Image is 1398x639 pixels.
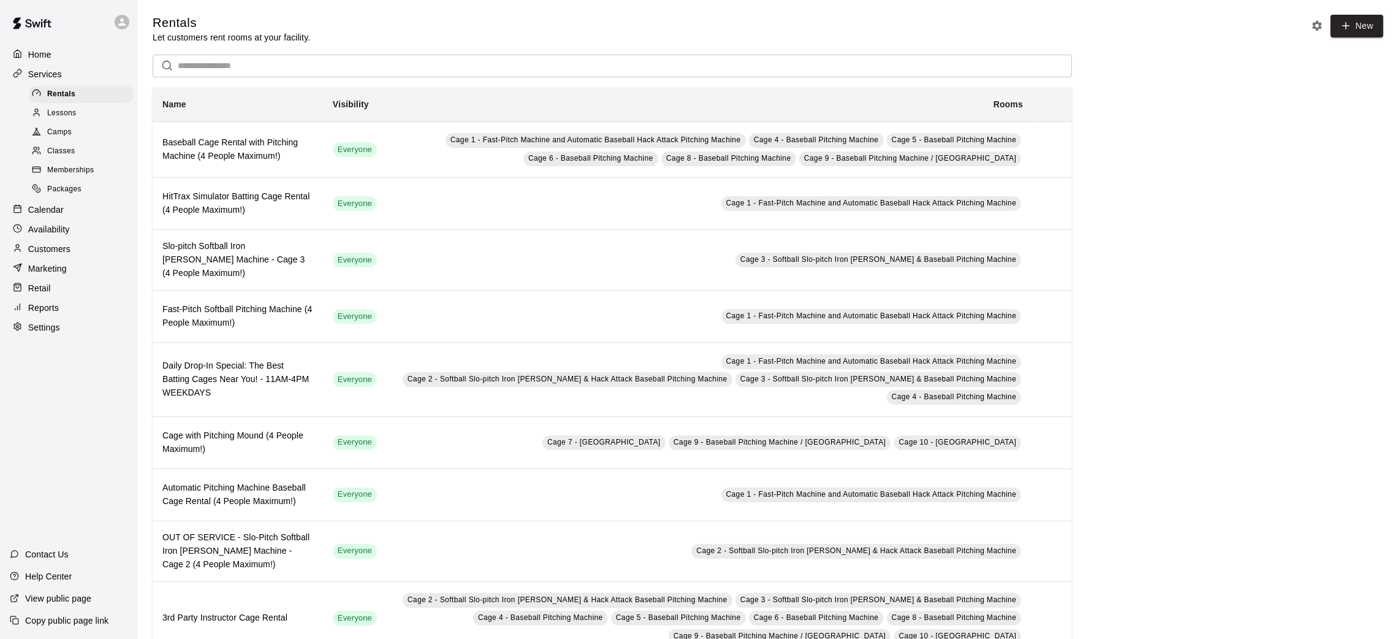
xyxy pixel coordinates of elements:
a: Rentals [29,85,138,104]
p: Marketing [28,262,67,275]
span: Cage 5 - Baseball Pitching Machine [892,136,1017,144]
span: Cage 2 - Softball Slo-pitch Iron [PERSON_NAME] & Hack Attack Baseball Pitching Machine [408,375,727,383]
span: Memberships [47,164,94,177]
span: Everyone [333,437,377,448]
span: Cage 6 - Baseball Pitching Machine [754,613,879,622]
span: Everyone [333,144,377,156]
span: Cage 4 - Baseball Pitching Machine [478,613,603,622]
b: Name [162,99,186,109]
span: Cage 1 - Fast-Pitch Machine and Automatic Baseball Hack Attack Pitching Machine [726,312,1017,320]
p: Availability [28,223,70,235]
div: This service is visible to all of your customers [333,372,377,387]
p: Help Center [25,570,72,583]
p: Home [28,48,51,61]
span: Cage 1 - Fast-Pitch Machine and Automatic Baseball Hack Attack Pitching Machine [450,136,741,144]
span: Camps [47,126,72,139]
div: Memberships [29,162,133,179]
span: Cage 3 - Softball Slo-pitch Iron [PERSON_NAME] & Baseball Pitching Machine [740,375,1016,383]
div: Rentals [29,86,133,103]
h6: OUT OF SERVICE - Slo-Pitch Softball Iron [PERSON_NAME] Machine - Cage 2 (4 People Maximum!) [162,531,313,572]
h6: Baseball Cage Rental with Pitching Machine (4 People Maximum!) [162,136,313,163]
span: Cage 8 - Baseball Pitching Machine [666,154,791,163]
p: Let customers rent rooms at your facility. [153,31,310,44]
span: Cage 2 - Softball Slo-pitch Iron [PERSON_NAME] & Hack Attack Baseball Pitching Machine [408,595,727,604]
span: Cage 4 - Baseball Pitching Machine [892,392,1017,401]
span: Packages [47,183,82,196]
a: Availability [10,220,128,239]
a: Retail [10,279,128,297]
span: Cage 3 - Softball Slo-pitch Iron [PERSON_NAME] & Baseball Pitching Machine [740,255,1016,264]
span: Cage 9 - Baseball Pitching Machine / [GEOGRAPHIC_DATA] [804,154,1017,163]
h6: Slo-pitch Softball Iron [PERSON_NAME] Machine - Cage 3 (4 People Maximum!) [162,240,313,280]
div: This service is visible to all of your customers [333,142,377,157]
span: Cage 2 - Softball Slo-pitch Iron [PERSON_NAME] & Hack Attack Baseball Pitching Machine [696,546,1016,555]
h5: Rentals [153,15,310,31]
span: Everyone [333,613,377,624]
div: This service is visible to all of your customers [333,611,377,626]
h6: Fast-Pitch Softball Pitching Machine (4 People Maximum!) [162,303,313,330]
p: Customers [28,243,70,255]
button: Rental settings [1308,17,1326,35]
span: Cage 1 - Fast-Pitch Machine and Automatic Baseball Hack Attack Pitching Machine [726,490,1017,499]
div: Classes [29,143,133,160]
a: Memberships [29,161,138,180]
h6: 3rd Party Instructor Cage Rental [162,611,313,625]
p: Services [28,68,62,80]
div: Lessons [29,105,133,122]
span: Cage 1 - Fast-Pitch Machine and Automatic Baseball Hack Attack Pitching Machine [726,199,1017,207]
div: Camps [29,124,133,141]
span: Everyone [333,311,377,323]
h6: Daily Drop-In Special: The Best Batting Cages Near You! - 11AM-4PM WEEKDAYS [162,359,313,400]
span: Cage 3 - Softball Slo-pitch Iron [PERSON_NAME] & Baseball Pitching Machine [740,595,1016,604]
p: View public page [25,592,91,605]
span: Rentals [47,88,75,101]
span: Cage 7 - [GEOGRAPHIC_DATA] [547,438,661,446]
span: Cage 9 - Baseball Pitching Machine / [GEOGRAPHIC_DATA] [674,438,886,446]
a: Lessons [29,104,138,123]
h6: HitTrax Simulator Batting Cage Rental (4 People Maximum!) [162,190,313,217]
span: Everyone [333,545,377,557]
span: Cage 1 - Fast-Pitch Machine and Automatic Baseball Hack Attack Pitching Machine [726,357,1017,365]
span: Cage 6 - Baseball Pitching Machine [528,154,653,163]
a: Marketing [10,259,128,278]
a: Calendar [10,201,128,219]
p: Reports [28,302,59,314]
span: Everyone [333,489,377,500]
span: Lessons [47,107,77,120]
div: This service is visible to all of your customers [333,544,377,559]
span: Everyone [333,254,377,266]
h6: Cage with Pitching Mound (4 People Maximum!) [162,429,313,456]
span: Cage 8 - Baseball Pitching Machine [892,613,1017,622]
span: Cage 4 - Baseball Pitching Machine [754,136,879,144]
p: Contact Us [25,548,69,561]
a: Camps [29,123,138,142]
p: Copy public page link [25,614,108,627]
div: This service is visible to all of your customers [333,435,377,450]
h6: Automatic Pitching Machine Baseball Cage Rental (4 People Maximum!) [162,481,313,508]
div: This service is visible to all of your customers [333,253,377,267]
a: New [1331,15,1383,37]
a: Customers [10,240,128,258]
span: Everyone [333,374,377,386]
a: Classes [29,142,138,161]
div: This service is visible to all of your customers [333,196,377,211]
a: Settings [10,318,128,337]
a: Reports [10,299,128,317]
a: Home [10,45,128,64]
a: Services [10,65,128,83]
b: Rooms [993,99,1023,109]
b: Visibility [333,99,369,109]
p: Retail [28,282,51,294]
div: This service is visible to all of your customers [333,488,377,502]
div: This service is visible to all of your customers [333,309,377,324]
span: Classes [47,145,75,158]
